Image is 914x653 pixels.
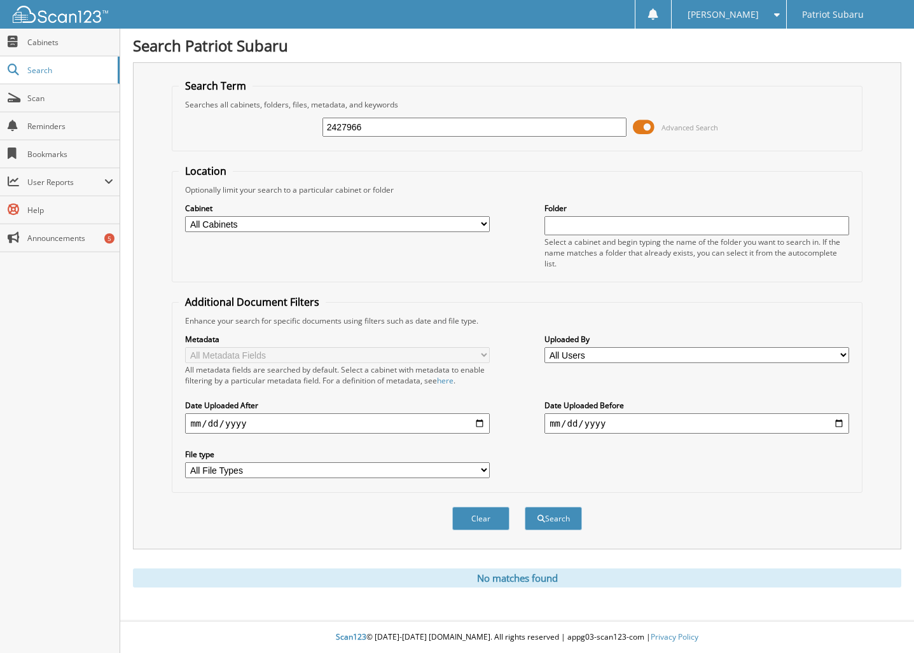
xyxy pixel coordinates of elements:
[27,205,113,216] span: Help
[185,449,489,460] label: File type
[27,233,113,244] span: Announcements
[27,149,113,160] span: Bookmarks
[133,35,901,56] h1: Search Patriot Subaru
[525,507,582,530] button: Search
[185,203,489,214] label: Cabinet
[27,93,113,104] span: Scan
[120,622,914,653] div: © [DATE]-[DATE] [DOMAIN_NAME]. All rights reserved | appg03-scan123-com |
[185,364,489,386] div: All metadata fields are searched by default. Select a cabinet with metadata to enable filtering b...
[336,631,366,642] span: Scan123
[802,11,864,18] span: Patriot Subaru
[185,413,489,434] input: start
[651,631,698,642] a: Privacy Policy
[544,203,848,214] label: Folder
[27,121,113,132] span: Reminders
[661,123,718,132] span: Advanced Search
[544,413,848,434] input: end
[544,400,848,411] label: Date Uploaded Before
[104,233,114,244] div: 5
[544,237,848,269] div: Select a cabinet and begin typing the name of the folder you want to search in. If the name match...
[27,177,104,188] span: User Reports
[437,375,454,386] a: here
[688,11,759,18] span: [PERSON_NAME]
[179,184,855,195] div: Optionally limit your search to a particular cabinet or folder
[179,99,855,110] div: Searches all cabinets, folders, files, metadata, and keywords
[27,37,113,48] span: Cabinets
[13,6,108,23] img: scan123-logo-white.svg
[452,507,509,530] button: Clear
[185,334,489,345] label: Metadata
[544,334,848,345] label: Uploaded By
[27,65,111,76] span: Search
[179,79,253,93] legend: Search Term
[179,315,855,326] div: Enhance your search for specific documents using filters such as date and file type.
[185,400,489,411] label: Date Uploaded After
[179,164,233,178] legend: Location
[179,295,326,309] legend: Additional Document Filters
[133,568,901,588] div: No matches found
